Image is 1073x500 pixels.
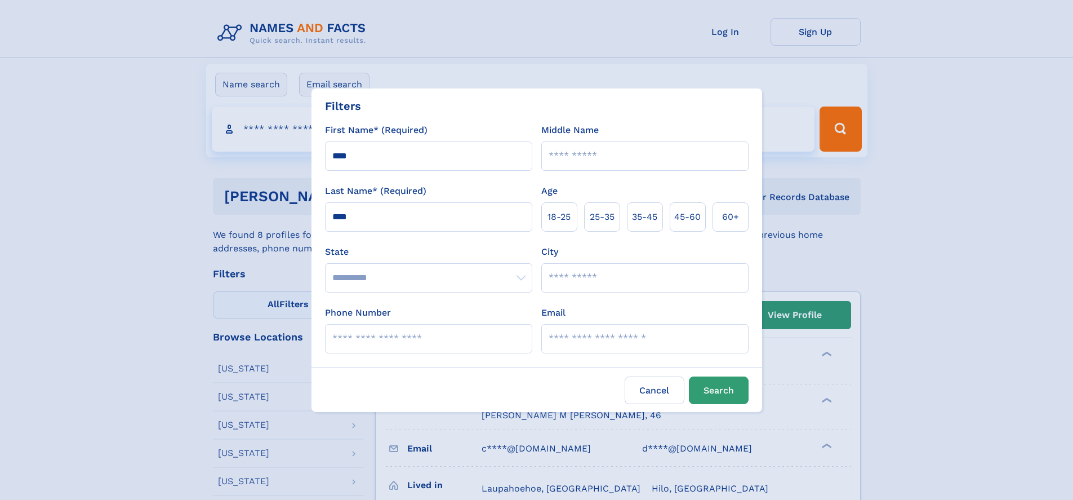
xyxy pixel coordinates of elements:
label: Last Name* (Required) [325,184,426,198]
label: Phone Number [325,306,391,320]
span: 60+ [722,210,739,224]
label: State [325,245,532,259]
div: Filters [325,98,361,114]
span: 18‑25 [547,210,571,224]
label: City [541,245,558,259]
label: Age [541,184,558,198]
label: Middle Name [541,123,599,137]
span: 45‑60 [674,210,701,224]
button: Search [689,377,749,404]
label: Email [541,306,566,320]
label: Cancel [625,377,684,404]
span: 35‑45 [632,210,657,224]
label: First Name* (Required) [325,123,428,137]
span: 25‑35 [590,210,615,224]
